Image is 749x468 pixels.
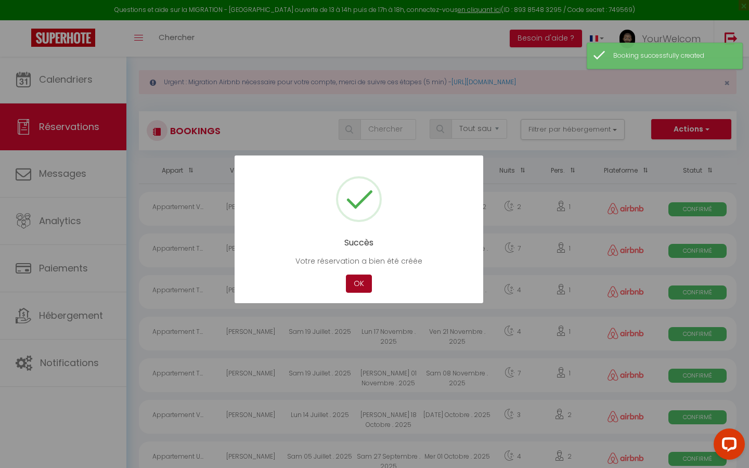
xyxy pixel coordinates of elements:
button: OK [346,275,372,293]
h2: Succès [250,238,468,248]
div: Booking successfully created [613,51,732,61]
p: Votre réservation a bien été créée [250,255,468,267]
iframe: LiveChat chat widget [705,424,749,468]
